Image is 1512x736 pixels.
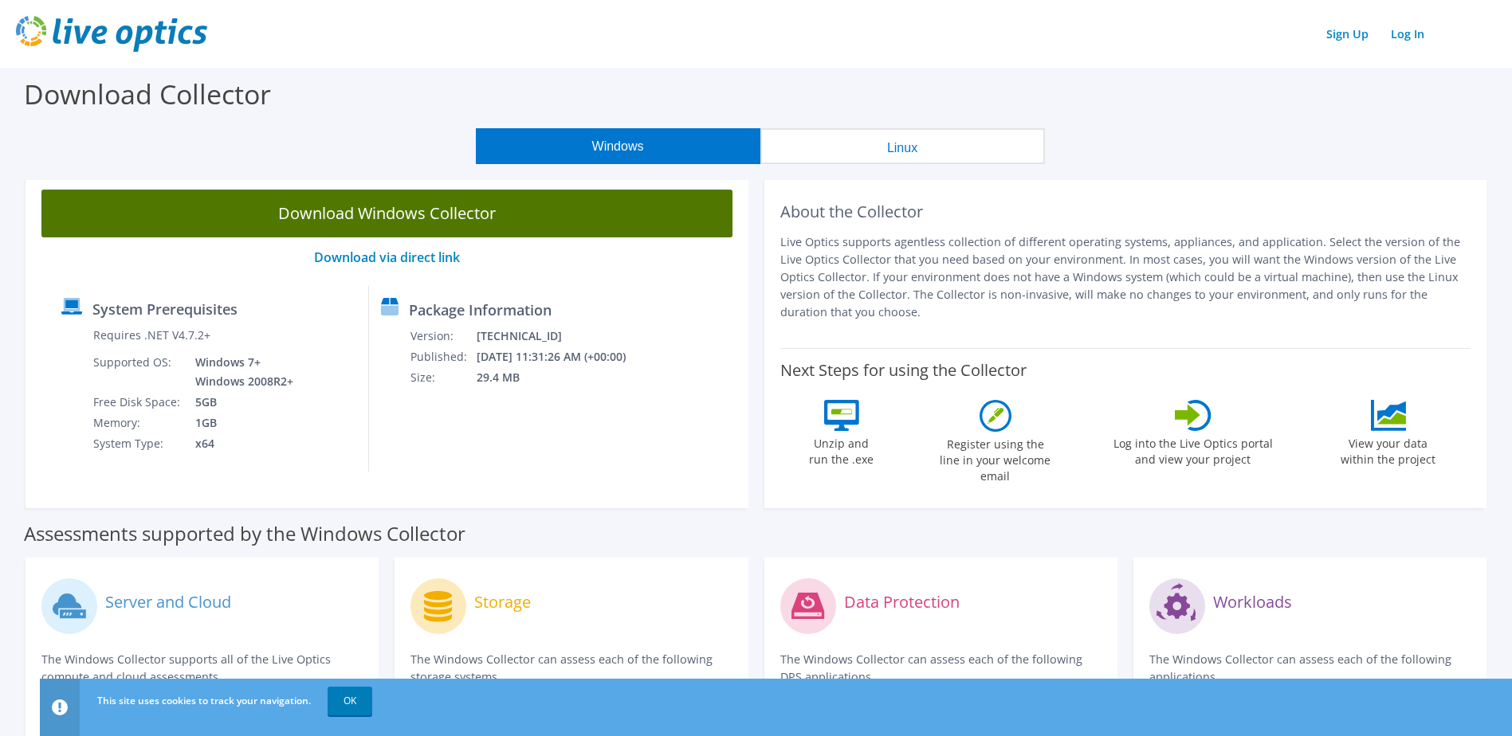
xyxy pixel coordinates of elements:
[1318,22,1377,45] a: Sign Up
[24,76,271,112] label: Download Collector
[476,346,647,367] td: [DATE] 11:31:26 AM (+00:00)
[805,431,878,468] label: Unzip and run the .exe
[474,594,531,610] label: Storage
[476,367,647,388] td: 29.4 MB
[780,233,1471,321] p: Live Optics supports agentless collection of different operating systems, appliances, and applica...
[780,202,1471,221] h2: About the Collector
[16,16,207,52] img: live_optics_svg.svg
[41,651,363,686] p: The Windows Collector supports all of the Live Optics compute and cloud assessments.
[476,128,760,164] button: Windows
[92,301,238,317] label: System Prerequisites
[844,594,960,610] label: Data Protection
[410,326,476,346] td: Version:
[92,392,183,413] td: Free Disk Space:
[93,327,210,343] label: Requires .NET V4.7.2+
[409,302,552,318] label: Package Information
[780,651,1102,686] p: The Windows Collector can assess each of the following DPS applications.
[476,326,647,346] td: [TECHNICAL_ID]
[1113,431,1274,468] label: Log into the Live Optics portal and view your project
[105,594,231,610] label: Server and Cloud
[780,361,1027,380] label: Next Steps for using the Collector
[92,433,183,454] td: System Type:
[24,526,465,542] label: Assessments supported by the Windows Collector
[97,694,311,707] span: This site uses cookies to track your navigation.
[1383,22,1432,45] a: Log In
[41,190,732,237] a: Download Windows Collector
[1213,594,1292,610] label: Workloads
[410,367,476,388] td: Size:
[936,432,1055,484] label: Register using the line in your welcome email
[183,392,297,413] td: 5GB
[410,651,732,686] p: The Windows Collector can assess each of the following storage systems.
[314,249,460,266] a: Download via direct link
[92,352,183,392] td: Supported OS:
[1149,651,1471,686] p: The Windows Collector can assess each of the following applications.
[328,687,372,715] a: OK
[410,346,476,367] td: Published:
[1331,431,1446,468] label: View your data within the project
[760,128,1045,164] button: Linux
[92,413,183,433] td: Memory:
[183,352,297,392] td: Windows 7+ Windows 2008R2+
[183,413,297,433] td: 1GB
[183,433,297,454] td: x64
